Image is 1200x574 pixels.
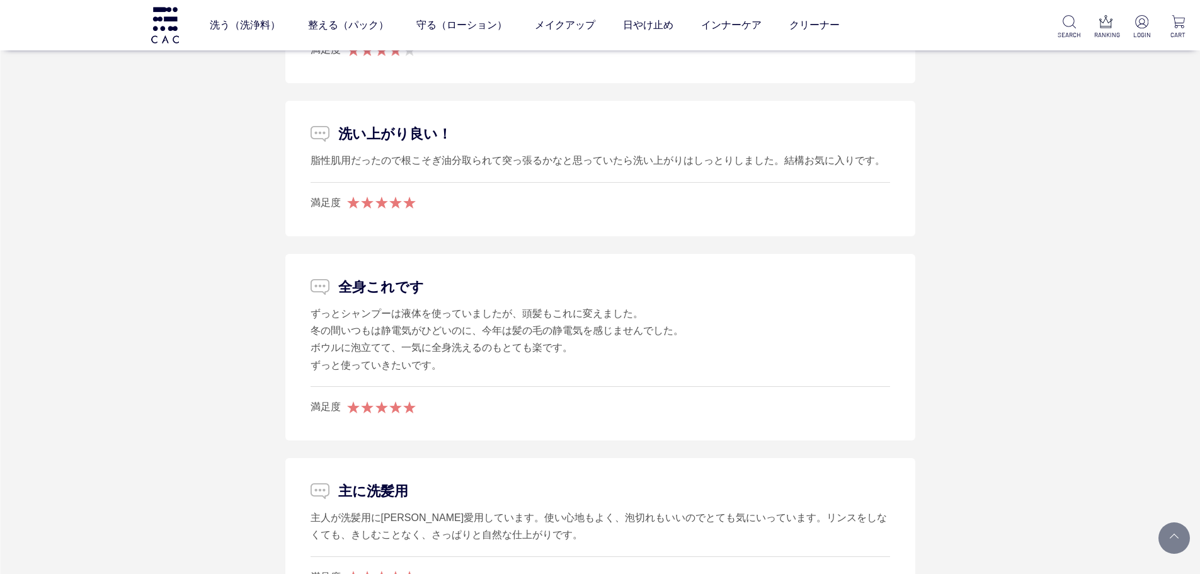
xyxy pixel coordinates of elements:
[1058,15,1081,40] a: SEARCH
[1130,15,1153,40] a: LOGIN
[311,123,890,144] p: 洗い上がり良い！
[311,305,890,374] div: ずっとシャンプーは液体を使っていましたが、頭髪もこれに変えました。 冬の間いつもは静電気がひどいのに、今年は髪の毛の静電気を感じませんでした。 ボウルに泡立てて、一気に全身洗えるのもとても楽です...
[311,277,890,297] p: 全身これです
[311,509,890,544] div: 主人が洗髪用に[PERSON_NAME]愛用しています。使い心地もよく、泡切れもいいのでとても気にいっています。リンスをしなくても、きしむことなく、さっぱりと自然な仕上がりです。
[1094,15,1117,40] a: RANKING
[308,8,389,43] a: 整える（パック）
[1167,15,1190,40] a: CART
[623,8,673,43] a: 日やけ止め
[1167,30,1190,40] p: CART
[311,195,341,210] div: 満足度
[311,399,341,415] div: 満足度
[1130,30,1153,40] p: LOGIN
[1094,30,1117,40] p: RANKING
[789,8,840,43] a: クリーナー
[535,8,595,43] a: メイクアップ
[210,8,280,43] a: 洗う（洗浄料）
[1058,30,1081,40] p: SEARCH
[311,481,890,502] p: 主に洗髪用
[149,7,181,43] img: logo
[701,8,762,43] a: インナーケア
[416,8,507,43] a: 守る（ローション）
[311,152,890,169] div: 脂性肌用だったので根こそぎ油分取られて突っ張るかなと思っていたら洗い上がりはしっとりしました。結構お気に入りです。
